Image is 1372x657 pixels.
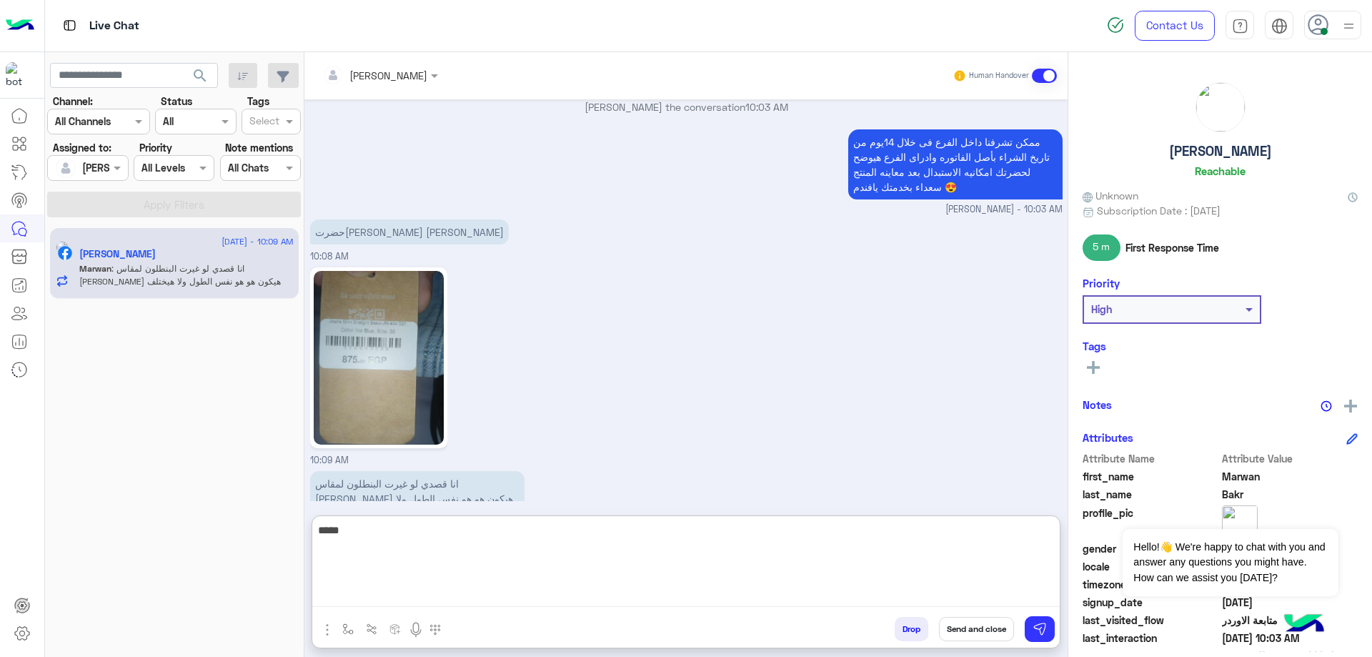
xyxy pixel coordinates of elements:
button: Drop [895,617,928,641]
h5: Marwan Bakr [79,248,156,260]
span: Subscription Date : [DATE] [1097,203,1221,218]
img: tab [61,16,79,34]
span: Attribute Value [1222,451,1358,466]
small: Human Handover [969,70,1029,81]
span: 10:08 AM [310,251,349,262]
img: spinner [1107,16,1124,34]
h6: Reachable [1195,164,1246,177]
img: select flow [342,623,354,635]
span: first_name [1083,469,1219,484]
img: send attachment [319,621,336,638]
span: Marwan [1222,469,1358,484]
span: 2025-09-07T07:03:58.5484038Z [1222,631,1358,646]
h6: Tags [1083,340,1358,352]
span: انا قصدي لو غيرت البنطلون لمقاس اصغر نمر البنطلون هيكون هو هو نفس الطول ولا هيختلف [79,263,281,287]
h6: Notes [1083,398,1112,411]
a: Contact Us [1135,11,1215,41]
img: picture [56,241,69,254]
img: send message [1033,622,1047,636]
img: Logo [6,11,34,41]
h6: Priority [1083,277,1120,290]
img: Facebook [58,246,72,260]
button: Send and close [939,617,1014,641]
span: Unknown [1083,188,1138,203]
h5: [PERSON_NAME] [1169,143,1272,159]
span: last_visited_flow [1083,613,1219,628]
p: 7/9/2025, 10:03 AM [848,129,1063,199]
h6: Attributes [1083,431,1133,444]
span: 10:03 AM [745,101,788,113]
p: [PERSON_NAME] the conversation [310,99,1063,114]
p: 7/9/2025, 10:08 AM [310,219,509,244]
span: Attribute Name [1083,451,1219,466]
span: profile_pic [1083,505,1219,538]
a: tab [1226,11,1254,41]
span: Hello!👋 We're happy to chat with you and answer any questions you might have. How can we assist y... [1123,529,1338,596]
label: Tags [247,94,269,109]
span: First Response Time [1125,240,1219,255]
img: 541189938_2289576644822633_3502917164599361151_n.jpg [314,271,444,445]
span: Bakr [1222,487,1358,502]
span: timezone [1083,577,1219,592]
img: profile [1340,17,1358,35]
label: Note mentions [225,140,293,155]
img: Trigger scenario [366,623,377,635]
span: last_interaction [1083,631,1219,646]
span: search [192,67,209,84]
span: 10:09 AM [310,455,349,465]
span: signup_date [1083,595,1219,610]
img: 713415422032625 [6,62,31,88]
p: 7/9/2025, 10:09 AM [310,471,525,526]
span: 5 m [1083,234,1120,260]
label: Priority [139,140,172,155]
img: hulul-logo.png [1279,600,1329,650]
img: create order [389,623,401,635]
button: search [183,63,218,94]
p: Live Chat [89,16,139,36]
span: Marwan [79,263,111,274]
img: defaultAdmin.png [56,158,76,178]
button: create order [384,617,407,641]
span: [PERSON_NAME] - 10:03 AM [945,203,1063,217]
img: notes [1321,400,1332,412]
span: [DATE] - 10:09 AM [222,235,293,248]
label: Channel: [53,94,93,109]
span: متابعة الاوردر [1222,613,1358,628]
img: tab [1232,18,1248,34]
span: gender [1083,541,1219,556]
div: Select [247,113,279,132]
span: 2024-11-08T21:31:09.161Z [1222,595,1358,610]
button: Trigger scenario [360,617,384,641]
label: Status [161,94,192,109]
img: make a call [429,624,441,636]
img: send voice note [407,621,424,638]
span: last_name [1083,487,1219,502]
button: Apply Filters [47,192,301,217]
img: picture [1196,83,1245,132]
span: locale [1083,559,1219,574]
label: Assigned to: [53,140,111,155]
button: select flow [337,617,360,641]
img: add [1344,400,1357,413]
img: tab [1271,18,1288,34]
